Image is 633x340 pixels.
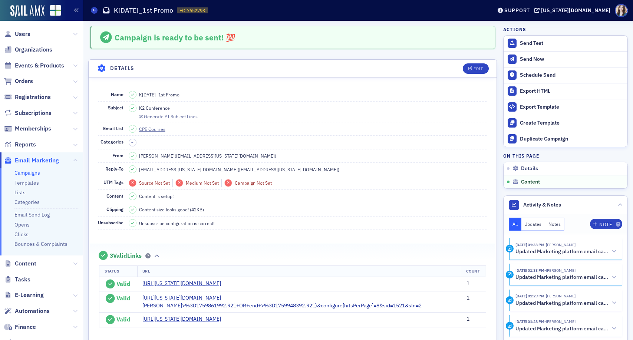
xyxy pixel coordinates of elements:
a: Organizations [4,46,52,54]
span: Content size looks good! (42KB) [139,206,204,213]
h5: Updated Marketing platform email campaign: K[DATE]_1st Promo [515,274,608,281]
a: Orders [4,77,33,85]
span: Campaign Not Set [235,180,272,186]
h1: K[DATE]_1st Promo [114,6,173,15]
button: All [509,218,521,231]
span: EC-7652793 [179,7,205,14]
span: Valid [116,294,131,302]
button: Duplicate Campaign [504,131,627,147]
h5: Updated Marketing platform email campaign: K[DATE]_1st Promo [515,248,608,255]
button: Send Now [504,51,627,67]
div: Activity [506,245,514,252]
span: Subscriptions [15,109,52,117]
time: 10/7/2025 01:33 PM [515,268,544,273]
h4: Details [110,65,135,72]
span: Sarah Lowery [544,319,576,324]
button: Send Test [504,36,627,51]
a: Lists [14,189,26,196]
a: Content [4,260,36,268]
td: 1 [461,277,486,291]
button: Generate AI Subject Lines [139,113,198,119]
span: – [131,140,133,145]
span: Source Not Set [139,180,170,186]
a: [URL][US_STATE][DOMAIN_NAME] [142,280,227,287]
a: Email Marketing [4,156,59,165]
h4: Actions [503,26,526,33]
div: Create Template [520,120,624,126]
span: Memberships [15,125,51,133]
button: Updated Marketing platform email campaign: K[DATE]_1st Promo [515,248,617,255]
span: K2 Conference [139,105,170,111]
a: Email Send Log [14,211,50,218]
h5: Updated Marketing platform email campaign: K[DATE]_1st Promo [515,326,608,332]
div: Send Now [520,56,624,63]
span: [EMAIL_ADDRESS][US_STATE][DOMAIN_NAME] ( [EMAIL_ADDRESS][US_STATE][DOMAIN_NAME] ) [139,166,339,173]
a: Export Template [504,99,627,115]
span: K[DATE]_1st Promo [139,91,179,98]
span: Medium Not Set [186,180,219,186]
span: Sarah Lowery [544,293,576,298]
td: 1 [461,313,486,327]
span: Unsubscribe [98,219,123,225]
button: Note [590,219,622,229]
a: Events & Products [4,62,64,70]
div: Duplicate Campaign [520,136,624,142]
a: Opens [14,221,30,228]
span: Subject [108,105,123,110]
div: Note [599,222,612,227]
span: Automations [15,307,50,315]
img: SailAMX [50,5,61,16]
button: Notes [545,218,564,231]
span: Activity & Notes [523,201,561,209]
span: Email Marketing [15,156,59,165]
span: Content [106,193,123,199]
span: Content [15,260,36,268]
button: Updates [521,218,545,231]
span: Email List [103,125,123,131]
time: 10/7/2025 01:33 PM [515,242,544,247]
td: 1 [461,291,486,313]
span: Orders [15,77,33,85]
div: Edit [474,67,483,71]
a: Campaigns [14,169,40,176]
div: [US_STATE][DOMAIN_NAME] [541,7,610,14]
div: Activity [506,322,514,330]
span: Unsubscribe configuration is correct! [139,220,214,227]
a: Registrations [4,93,51,101]
span: Registrations [15,93,51,101]
a: Users [4,30,30,38]
span: Valid [116,316,131,323]
button: Schedule Send [504,67,627,83]
div: Support [504,7,530,14]
span: Content [521,179,540,185]
a: [URL][US_STATE][DOMAIN_NAME] [142,315,227,323]
span: Users [15,30,30,38]
a: Create Template [504,115,627,131]
span: Details [521,165,538,172]
a: View Homepage [44,5,61,17]
div: Export HTML [520,88,624,95]
span: UTM Tags [103,179,123,185]
a: Templates [14,179,39,186]
a: Categories [14,199,40,205]
span: Tasks [15,275,30,284]
span: Sarah Lowery [544,242,576,247]
span: Reports [15,141,36,149]
th: Status [99,265,137,277]
div: Activity [506,296,514,304]
button: Edit [463,63,488,74]
a: Bounces & Complaints [14,241,67,247]
th: Count [461,265,485,277]
a: CPE Courses [139,126,172,132]
a: [URL][US_STATE][DOMAIN_NAME][PERSON_NAME]>%3D1759861992.921+OR+end+>%3D1759948392.921)&configure[... [142,294,456,310]
span: 3 Valid Links [110,252,142,260]
button: Updated Marketing platform email campaign: K[DATE]_1st Promo [515,274,617,281]
a: Tasks [4,275,30,284]
img: SailAMX [10,5,44,17]
span: Content is setup! [139,193,174,199]
span: Categories [100,139,123,145]
span: From [112,152,123,158]
a: Reports [4,141,36,149]
div: Generate AI Subject Lines [144,115,198,119]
